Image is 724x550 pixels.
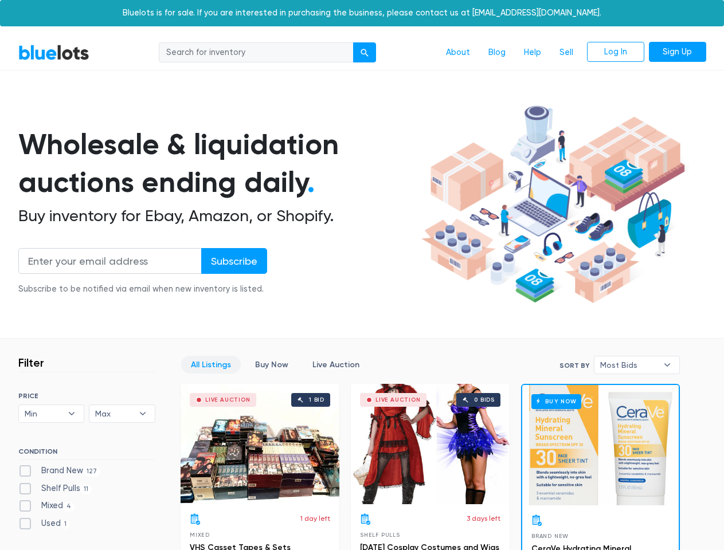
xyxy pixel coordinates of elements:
[80,485,92,494] span: 11
[205,397,251,403] div: Live Auction
[18,517,71,530] label: Used
[201,248,267,274] input: Subscribe
[655,356,679,374] b: ▾
[309,397,324,403] div: 1 bid
[18,44,89,61] a: BlueLots
[181,384,339,504] a: Live Auction 1 bid
[190,532,210,538] span: Mixed
[467,513,500,524] p: 3 days left
[159,42,354,63] input: Search for inventory
[479,42,515,64] a: Blog
[61,520,71,529] span: 1
[360,532,400,538] span: Shelf Pulls
[18,465,101,477] label: Brand New
[18,482,92,495] label: Shelf Pulls
[18,125,417,202] h1: Wholesale & liquidation auctions ending daily
[351,384,510,504] a: Live Auction 0 bids
[95,405,133,422] span: Max
[417,100,689,309] img: hero-ee84e7d0318cb26816c560f6b4441b76977f77a177738b4e94f68c95b2b83dbb.png
[18,392,155,400] h6: PRICE
[181,356,241,374] a: All Listings
[515,42,550,64] a: Help
[550,42,582,64] a: Sell
[18,500,75,512] label: Mixed
[559,360,589,371] label: Sort By
[18,206,417,226] h2: Buy inventory for Ebay, Amazon, or Shopify.
[375,397,421,403] div: Live Auction
[18,283,267,296] div: Subscribe to be notified via email when new inventory is listed.
[474,397,495,403] div: 0 bids
[300,513,330,524] p: 1 day left
[649,42,706,62] a: Sign Up
[18,356,44,370] h3: Filter
[307,165,315,199] span: .
[600,356,658,374] span: Most Bids
[25,405,62,422] span: Min
[18,248,202,274] input: Enter your email address
[531,533,569,539] span: Brand New
[303,356,369,374] a: Live Auction
[83,467,101,476] span: 127
[131,405,155,422] b: ▾
[18,447,155,460] h6: CONDITION
[63,502,75,512] span: 4
[522,385,679,505] a: Buy Now
[587,42,644,62] a: Log In
[245,356,298,374] a: Buy Now
[531,394,581,408] h6: Buy Now
[437,42,479,64] a: About
[60,405,84,422] b: ▾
